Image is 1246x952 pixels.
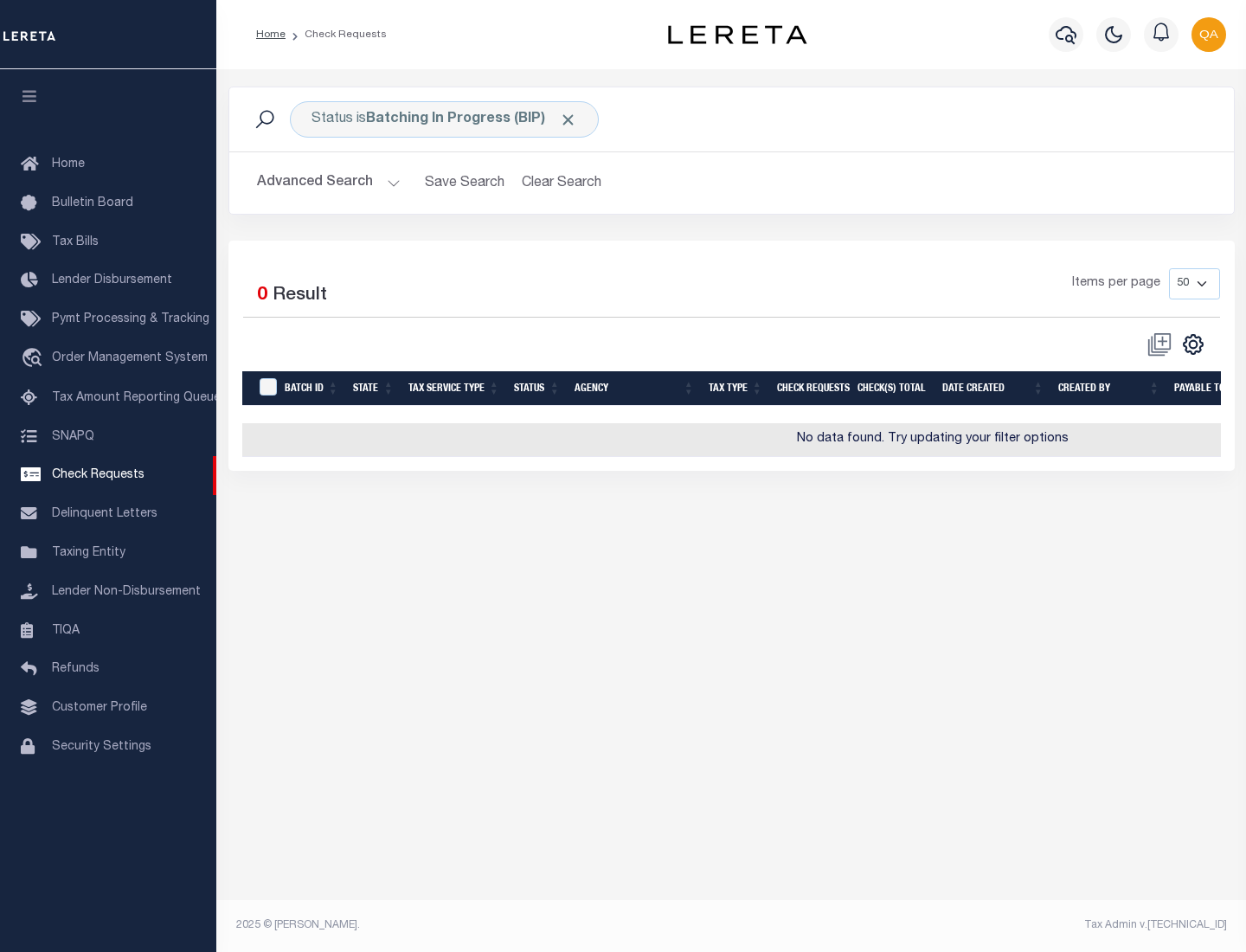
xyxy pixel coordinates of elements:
th: Batch Id: activate to sort column ascending [278,371,346,407]
img: svg+xml;base64,PHN2ZyB4bWxucz0iaHR0cDovL3d3dy53My5vcmcvMjAwMC9zdmciIHBvaW50ZXItZXZlbnRzPSJub25lIi... [1191,17,1226,52]
th: Check(s) Total [851,371,935,407]
img: logo-dark.svg [668,25,806,44]
span: 0 [257,286,267,305]
th: Check Requests [770,371,851,407]
span: Check Requests [52,469,145,481]
div: 2025 © [PERSON_NAME]. [223,917,732,933]
span: Tax Bills [52,236,99,248]
i: travel_explore [21,348,48,370]
button: Clear Search [515,166,609,200]
span: Customer Profile [52,702,147,714]
span: Refunds [52,663,100,675]
span: SNAPQ [52,430,94,442]
span: Delinquent Letters [52,508,157,520]
span: Bulletin Board [52,197,133,209]
span: Order Management System [52,352,208,364]
span: Home [52,158,85,170]
span: TIQA [52,624,80,636]
li: Check Requests [286,27,387,42]
th: State: activate to sort column ascending [346,371,401,407]
div: Tax Admin v.[TECHNICAL_ID] [744,917,1227,933]
div: Status is [290,101,599,138]
span: Security Settings [52,741,151,753]
th: Created By: activate to sort column ascending [1051,371,1167,407]
span: Click to Remove [559,111,577,129]
span: Lender Non-Disbursement [52,586,201,598]
span: Taxing Entity [52,547,125,559]
th: Date Created: activate to sort column ascending [935,371,1051,407]
button: Advanced Search [257,166,401,200]
th: Tax Service Type: activate to sort column ascending [401,371,507,407]
th: Status: activate to sort column ascending [507,371,568,407]
label: Result [273,282,327,310]
span: Tax Amount Reporting Queue [52,392,221,404]
span: Lender Disbursement [52,274,172,286]
th: Tax Type: activate to sort column ascending [702,371,770,407]
span: Items per page [1072,274,1160,293]
b: Batching In Progress (BIP) [366,113,577,126]
th: Agency: activate to sort column ascending [568,371,702,407]
a: Home [256,29,286,40]
span: Pymt Processing & Tracking [52,313,209,325]
button: Save Search [414,166,515,200]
